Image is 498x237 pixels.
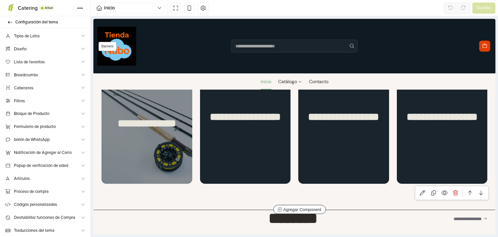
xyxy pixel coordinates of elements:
span: Códigos personalizados [14,201,80,208]
a: Mover hacia arriba [371,168,382,180]
span: Bloque de Producto [14,110,80,117]
span: botón de WhatsApp [14,136,80,143]
a: Catálogo [185,55,209,71]
span: Lista de favoritos [14,59,80,66]
span: Guardar [477,5,491,11]
span: Catering [18,5,38,11]
button: Inicio [93,3,165,14]
span: Actual [45,6,53,9]
span: Tipos de Letra [14,33,80,40]
span: Banners [5,23,23,32]
span: Agregar Component [184,188,228,193]
a: Duplicar [335,168,346,180]
span: Inicio [104,4,157,12]
button: Carro [385,20,398,35]
span: Breadcrumbs [14,72,80,79]
a: Ocultar [346,168,357,180]
span: Formulario de producto [14,123,80,130]
a: Editar [324,168,335,180]
a: Mover hacia abajo [382,168,393,180]
span: Filtros [14,98,80,105]
button: Guardar [472,3,495,14]
span: Configuración del tema [15,18,83,27]
span: Traducciones del tema [14,227,80,234]
span: Diseño [14,46,80,53]
button: Agregar Component [180,186,232,195]
span: Artículos [14,175,80,182]
span: Cabeceras [14,85,80,92]
a: Contacto [216,55,235,71]
img: Tienda Nubo [4,8,43,47]
span: Notificación de Agregar al Carro [14,149,80,156]
span: Proceso de compra [14,188,80,195]
a: Inicio [167,55,178,71]
span: Popup de verificación de edad [14,162,80,169]
button: Buscar [253,21,264,34]
a: Borrar [357,168,368,180]
span: Deshabilitar funciones de Compra [14,214,80,221]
